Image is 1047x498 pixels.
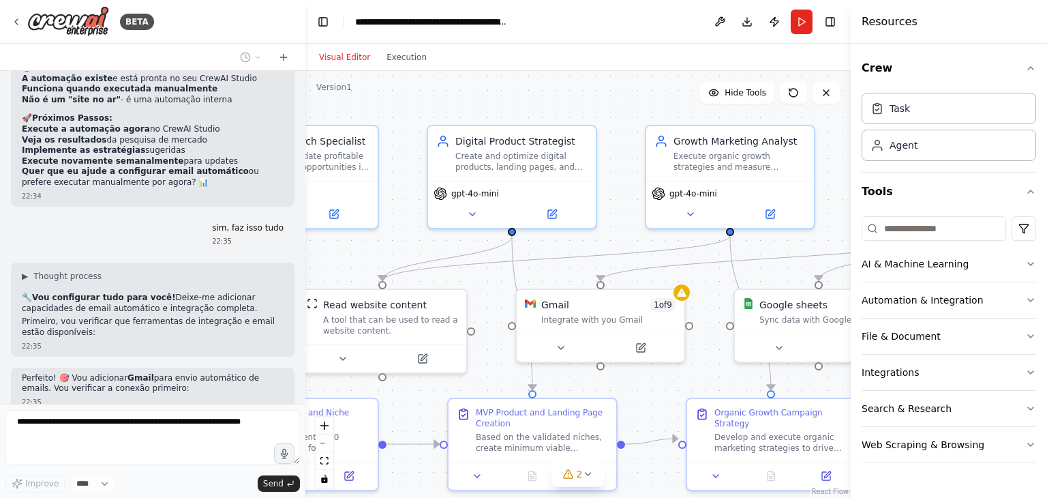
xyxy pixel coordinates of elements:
[700,82,774,104] button: Hide Tools
[515,289,686,363] div: GmailGmail1of9Integrate with you Gmail
[725,87,766,98] span: Hide Tools
[355,15,509,29] nav: breadcrumb
[890,138,917,152] div: Agent
[316,470,333,488] button: toggle interactivity
[307,298,318,309] img: ScrapeWebsiteTool
[212,223,284,234] p: sim, faz isso tudo
[862,211,1036,474] div: Tools
[862,427,1036,463] button: Web Scraping & Browsing
[650,298,676,312] span: Number of enabled actions
[802,468,849,484] button: Open in side panel
[686,398,856,491] div: Organic Growth Campaign StrategyDevelop and execute organic marketing strategies to drive traffic...
[22,124,150,134] strong: Execute a automação agora
[759,314,894,325] div: Sync data with Google Sheets
[22,113,284,124] h2: 🚀
[295,206,372,222] button: Open in side panel
[22,95,284,106] li: - é uma automação interna
[504,468,562,484] button: No output available
[297,289,468,374] div: ScrapeWebsiteToolRead website contentA tool that can be used to read a website content.
[455,151,588,173] div: Create and optimize digital products, landing pages, and lead magnets that convert visitors into ...
[32,113,112,123] strong: Próximos Passos:
[274,443,294,464] button: Click to speak your automation idea
[862,14,917,30] h4: Resources
[376,235,519,280] g: Edge from cf5c4c34-8adc-408e-a316-d6accc1ae587 to cd602f5e-8c26-49bb-b5c2-41bc3d7b76e1
[525,298,536,309] img: Gmail
[742,468,800,484] button: No output available
[316,435,333,452] button: zoom out
[862,391,1036,426] button: Search & Research
[862,246,1036,282] button: AI & Machine Learning
[594,235,955,280] g: Edge from bc54c9ed-827d-4536-b2e9-6edd7897edc8 to ea96d415-8991-43d8-b135-52dad216eb1a
[127,373,154,383] strong: Gmail
[273,49,294,65] button: Start a new chat
[316,452,333,470] button: fit view
[22,84,217,93] strong: Funciona quando executada manualmente
[22,156,284,167] li: para updates
[27,6,109,37] img: Logo
[22,145,145,155] strong: Implemente as estratégias
[476,432,608,454] div: Based on the validated niches, create minimum viable products and landing pages for the top 3 opp...
[812,235,955,280] g: Edge from bc54c9ed-827d-4536-b2e9-6edd7897edc8 to 709c0697-c146-41c8-8d86-72e4d12a9b91
[32,293,176,302] strong: Vou configurar tudo para você!
[812,488,849,495] a: React Flow attribution
[625,432,678,451] g: Edge from 68641927-2b2e-43bf-8a0f-e54dd757bfaa to 3d15aad8-4ed0-4aa8-98bd-5e49092e2b56
[258,475,300,492] button: Send
[759,298,828,312] div: Google sheets
[22,145,284,156] li: sugeridas
[820,340,897,356] button: Open in side panel
[552,462,605,487] button: 2
[505,235,539,390] g: Edge from cf5c4c34-8adc-408e-a316-d6accc1ae587 to 68641927-2b2e-43bf-8a0f-e54dd757bfaa
[316,417,333,435] button: zoom in
[325,468,372,484] button: Open in side panel
[673,151,806,173] div: Execute organic growth strategies and measure performance metrics to optimize for maximum ROI. Tr...
[22,166,284,188] p: ou prefere executar manualmente por agora? 📊
[22,271,102,282] button: ▶Thought process
[376,235,737,280] g: Edge from c3800800-db60-4fbb-8e0a-e9042d912054 to cd602f5e-8c26-49bb-b5c2-41bc3d7b76e1
[25,478,59,489] span: Improve
[22,271,28,282] span: ▶
[33,271,102,282] span: Thought process
[22,293,284,314] p: 🔧 Deixe-me adicionar capacidades de email automático e integração completa.
[314,12,333,31] button: Hide left sidebar
[384,351,461,367] button: Open in side panel
[22,135,284,146] li: da pesquisa de mercado
[212,236,284,246] div: 22:35
[316,82,352,93] div: Version 1
[862,173,1036,211] button: Tools
[862,49,1036,87] button: Crew
[723,235,778,390] g: Edge from c3800800-db60-4fbb-8e0a-e9042d912054 to 3d15aad8-4ed0-4aa8-98bd-5e49092e2b56
[120,14,154,30] div: BETA
[821,12,840,31] button: Hide right sidebar
[263,478,284,489] span: Send
[323,298,427,312] div: Read website content
[5,475,65,493] button: Improve
[386,437,439,451] g: Edge from 50e550b3-20a2-4504-95ca-b62172186f4e to 68641927-2b2e-43bf-8a0f-e54dd757bfaa
[714,432,847,454] div: Develop and execute organic marketing strategies to drive traffic to the created MVPs for {growth...
[22,191,284,201] div: 22:34
[731,206,808,222] button: Open in side panel
[743,298,754,309] img: Google Sheets
[209,398,379,491] div: Market Research and Niche ValidationResearch and identify 10 profitable niches for {target_market...
[513,206,590,222] button: Open in side panel
[541,314,676,325] div: Integrate with you Gmail
[234,49,267,65] button: Switch to previous chat
[323,314,458,336] div: A tool that can be used to read a website content.
[22,74,284,85] li: e está pronta no seu CrewAI Studio
[541,298,569,312] div: Gmail
[862,319,1036,354] button: File & Document
[22,156,183,166] strong: Execute novamente semanalmente
[311,49,378,65] button: Visual Editor
[890,102,910,115] div: Task
[22,135,106,145] strong: Veja os resultados
[673,134,806,148] div: Growth Marketing Analyst
[22,74,112,83] strong: A automação existe
[22,373,284,394] p: Perfeito! 🎯 Vou adicionar para envio automático de emails. Vou verificar a conexão primeiro:
[22,317,284,338] p: Primeiro, vou verificar que ferramentas de integração e email estão disponíveis:
[455,134,588,148] div: Digital Product Strategist
[22,397,284,407] div: 22:35
[645,125,815,229] div: Growth Marketing AnalystExecute organic growth strategies and measure performance metrics to opti...
[476,407,608,429] div: MVP Product and Landing Page Creation
[733,289,904,363] div: Google SheetsGoogle sheetsSync data with Google Sheets
[22,341,284,351] div: 22:35
[669,188,717,199] span: gpt-4o-mini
